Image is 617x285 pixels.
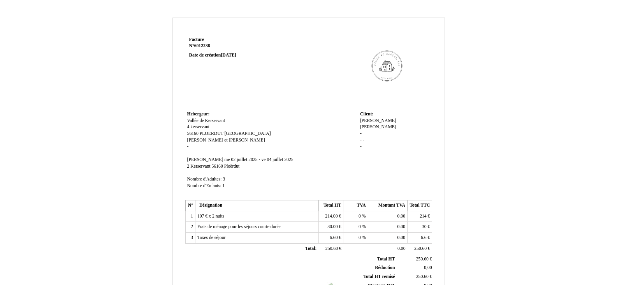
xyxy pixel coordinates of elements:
span: 30 [422,224,427,229]
span: 250.60 [416,257,429,262]
span: 214.00 [325,214,338,219]
span: me 02 juillet 2025 - ve 04 juillet 2025 [224,157,293,162]
td: € [408,233,432,244]
span: 56160 [187,131,199,136]
td: € [396,255,433,264]
td: 1 [185,211,195,222]
span: 0.00 [397,224,405,229]
span: 250.60 [416,274,429,279]
span: 250.60 [325,246,338,251]
span: 30.00 [327,224,338,229]
td: € [408,243,432,254]
span: [PERSON_NAME] [187,157,223,162]
span: Frais de ménage pour les séjours courte durée [197,224,281,229]
span: Taxes de séjour [197,235,226,240]
span: Nombre d'Adultes: [187,177,222,182]
span: Nombre d'Enfants: [187,183,221,188]
span: 2 Kerservant [187,164,211,169]
span: 6.6 [421,235,427,240]
td: % [343,233,368,244]
span: Total HT remisé [363,274,395,279]
th: Total TTC [408,200,432,211]
td: € [318,211,343,222]
span: 0.00 [397,246,405,251]
span: - [360,138,362,143]
span: - [363,138,364,143]
span: 0 [359,224,361,229]
span: - [360,131,362,136]
span: Réduction [375,265,395,270]
span: 1 [223,183,225,188]
td: € [318,222,343,233]
span: [PERSON_NAME] [360,124,396,129]
span: [DATE] [221,53,236,58]
td: € [408,222,432,233]
strong: Date de création [189,53,236,58]
span: 6012238 [194,43,210,48]
span: [PERSON_NAME] et [PERSON_NAME] [187,138,265,143]
span: Vallée de Kerservant [187,118,225,123]
span: Total: [305,246,316,251]
span: 214 [420,214,427,219]
span: 250.60 [414,246,427,251]
span: [PERSON_NAME] [360,118,396,123]
td: € [318,233,343,244]
img: logo [344,37,430,95]
span: 0.00 [397,235,405,240]
td: 2 [185,222,195,233]
td: € [318,243,343,254]
span: Ploërdut [224,164,240,169]
span: 3 [223,177,225,182]
td: % [343,222,368,233]
th: Montant TVA [368,200,407,211]
span: 0 [359,235,361,240]
span: 0 [359,214,361,219]
th: N° [185,200,195,211]
span: 6.60 [330,235,338,240]
td: % [343,211,368,222]
td: € [408,211,432,222]
td: 3 [185,233,195,244]
span: Client: [360,112,373,117]
span: 0.00 [397,214,405,219]
th: TVA [343,200,368,211]
span: PLOERDUT [200,131,223,136]
span: 107 € x 2 nuits [197,214,224,219]
span: 56160 [212,164,223,169]
span: Facture [189,37,204,42]
span: 4 kerservant [187,124,209,129]
strong: N° [189,43,282,49]
th: Désignation [195,200,318,211]
span: [GEOGRAPHIC_DATA] [224,131,271,136]
span: Hebergeur: [187,112,210,117]
th: Total HT [318,200,343,211]
span: - [360,144,362,149]
td: € [396,272,433,281]
span: 0,00 [424,265,432,270]
span: - [187,144,189,149]
span: Total HT [377,257,395,262]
